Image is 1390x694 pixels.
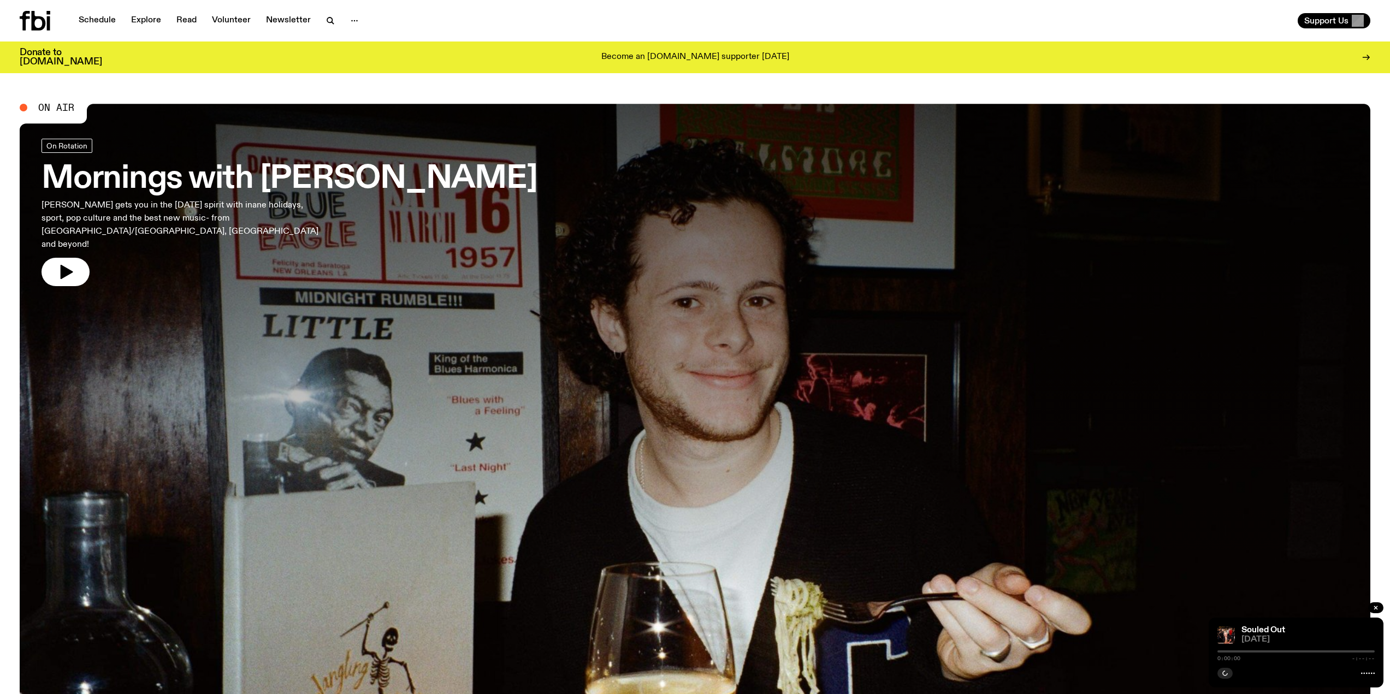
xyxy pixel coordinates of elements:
a: On Rotation [42,139,92,153]
span: -:--:-- [1352,656,1375,661]
a: Mornings with [PERSON_NAME][PERSON_NAME] gets you in the [DATE] spirit with inane holidays, sport... [42,139,537,286]
a: Souled Out [1241,626,1285,634]
h3: Mornings with [PERSON_NAME] [42,164,537,194]
button: Support Us [1298,13,1370,28]
span: [DATE] [1241,636,1375,644]
span: 0:00:00 [1217,656,1240,661]
a: Volunteer [205,13,257,28]
h3: Donate to [DOMAIN_NAME] [20,48,102,67]
a: Read [170,13,203,28]
p: [PERSON_NAME] gets you in the [DATE] spirit with inane holidays, sport, pop culture and the best ... [42,199,321,251]
a: Explore [125,13,168,28]
p: Become an [DOMAIN_NAME] supporter [DATE] [601,52,789,62]
a: Schedule [72,13,122,28]
span: On Rotation [46,142,87,150]
span: On Air [38,103,74,112]
a: Newsletter [259,13,317,28]
span: Support Us [1304,16,1348,26]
